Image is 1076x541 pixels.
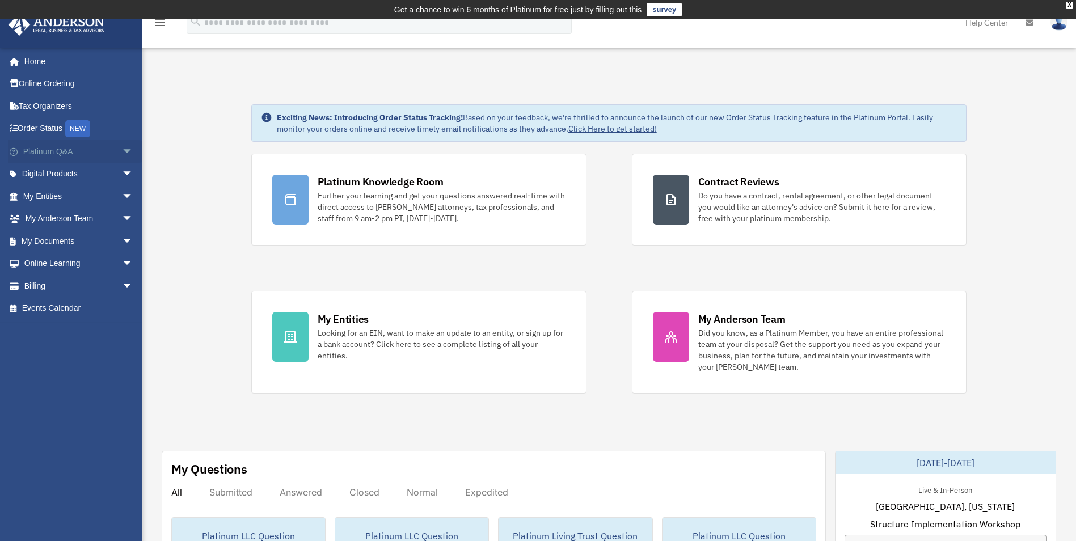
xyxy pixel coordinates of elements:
i: search [189,15,202,28]
div: NEW [65,120,90,137]
div: Live & In-Person [909,483,981,495]
div: Normal [407,487,438,498]
span: [GEOGRAPHIC_DATA], [US_STATE] [876,500,1015,513]
a: Events Calendar [8,297,150,320]
span: Structure Implementation Workshop [870,517,1020,531]
a: Click Here to get started! [568,124,657,134]
div: Did you know, as a Platinum Member, you have an entire professional team at your disposal? Get th... [698,327,946,373]
div: Do you have a contract, rental agreement, or other legal document you would like an attorney's ad... [698,190,946,224]
a: Digital Productsarrow_drop_down [8,163,150,185]
span: arrow_drop_down [122,140,145,163]
div: Looking for an EIN, want to make an update to an entity, or sign up for a bank account? Click her... [318,327,566,361]
a: survey [647,3,682,16]
strong: Exciting News: Introducing Order Status Tracking! [277,112,463,122]
div: Submitted [209,487,252,498]
span: arrow_drop_down [122,252,145,276]
div: Based on your feedback, we're thrilled to announce the launch of our new Order Status Tracking fe... [277,112,957,134]
span: arrow_drop_down [122,163,145,186]
a: Contract Reviews Do you have a contract, rental agreement, or other legal document you would like... [632,154,967,246]
a: menu [153,20,167,29]
div: Get a chance to win 6 months of Platinum for free just by filling out this [394,3,642,16]
div: My Anderson Team [698,312,786,326]
div: Answered [280,487,322,498]
span: arrow_drop_down [122,230,145,253]
div: Contract Reviews [698,175,779,189]
div: All [171,487,182,498]
div: My Questions [171,460,247,477]
span: arrow_drop_down [122,274,145,298]
a: My Entitiesarrow_drop_down [8,185,150,208]
a: My Anderson Team Did you know, as a Platinum Member, you have an entire professional team at your... [632,291,967,394]
span: arrow_drop_down [122,208,145,231]
div: Platinum Knowledge Room [318,175,444,189]
a: My Documentsarrow_drop_down [8,230,150,252]
a: Tax Organizers [8,95,150,117]
span: arrow_drop_down [122,185,145,208]
div: close [1066,2,1073,9]
img: User Pic [1050,14,1067,31]
a: My Entities Looking for an EIN, want to make an update to an entity, or sign up for a bank accoun... [251,291,586,394]
a: Platinum Q&Aarrow_drop_down [8,140,150,163]
div: My Entities [318,312,369,326]
img: Anderson Advisors Platinum Portal [5,14,108,36]
a: Online Ordering [8,73,150,95]
a: Online Learningarrow_drop_down [8,252,150,275]
div: Expedited [465,487,508,498]
a: Platinum Knowledge Room Further your learning and get your questions answered real-time with dire... [251,154,586,246]
div: [DATE]-[DATE] [836,451,1056,474]
a: Home [8,50,145,73]
i: menu [153,16,167,29]
a: Billingarrow_drop_down [8,274,150,297]
a: My Anderson Teamarrow_drop_down [8,208,150,230]
div: Closed [349,487,379,498]
div: Further your learning and get your questions answered real-time with direct access to [PERSON_NAM... [318,190,566,224]
a: Order StatusNEW [8,117,150,141]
